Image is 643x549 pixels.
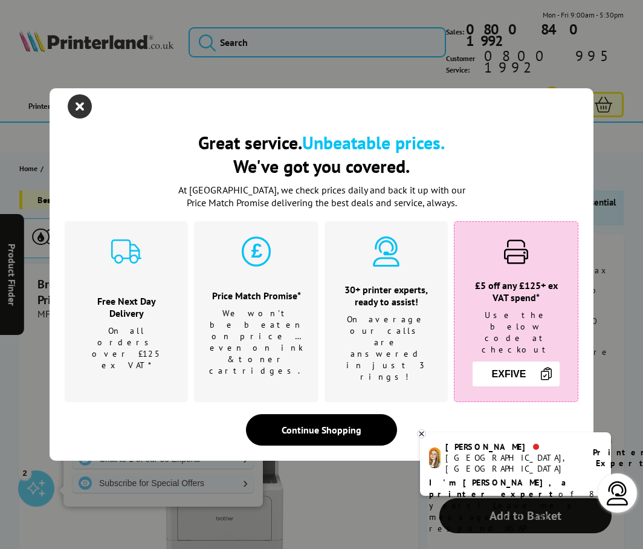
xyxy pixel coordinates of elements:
[429,477,602,534] p: of 8 years! Leave me a message and I'll respond ASAP
[71,97,89,115] button: close modal
[340,314,433,383] p: On average our calls are answered in just 3 rings!
[445,441,578,452] div: [PERSON_NAME]
[209,290,303,302] h3: Price Match Promise*
[539,366,554,381] img: Copy Icon
[302,131,445,154] b: Unbeatable prices.
[209,308,303,377] p: We won't be beaten on price …even on ink & toner cartridges.
[429,447,441,469] img: amy-livechat.png
[606,481,630,505] img: user-headset-light.svg
[111,236,141,267] img: delivery-cyan.svg
[340,284,433,308] h3: 30+ printer experts, ready to assist!
[170,184,473,209] p: At [GEOGRAPHIC_DATA], we check prices daily and back it up with our Price Match Promise deliverin...
[241,236,271,267] img: price-promise-cyan.svg
[371,236,401,267] img: expert-cyan.svg
[429,477,570,499] b: I'm [PERSON_NAME], a printer expert
[80,295,173,319] h3: Free Next Day Delivery
[445,452,578,474] div: [GEOGRAPHIC_DATA], [GEOGRAPHIC_DATA]
[80,325,173,371] p: On all orders over £125 ex VAT*
[470,310,563,356] p: Use the below code at checkout
[65,131,578,178] h2: Great service. We've got you covered.
[470,279,563,304] h3: £5 off any £125+ ex VAT spend*
[246,414,397,446] div: Continue Shopping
